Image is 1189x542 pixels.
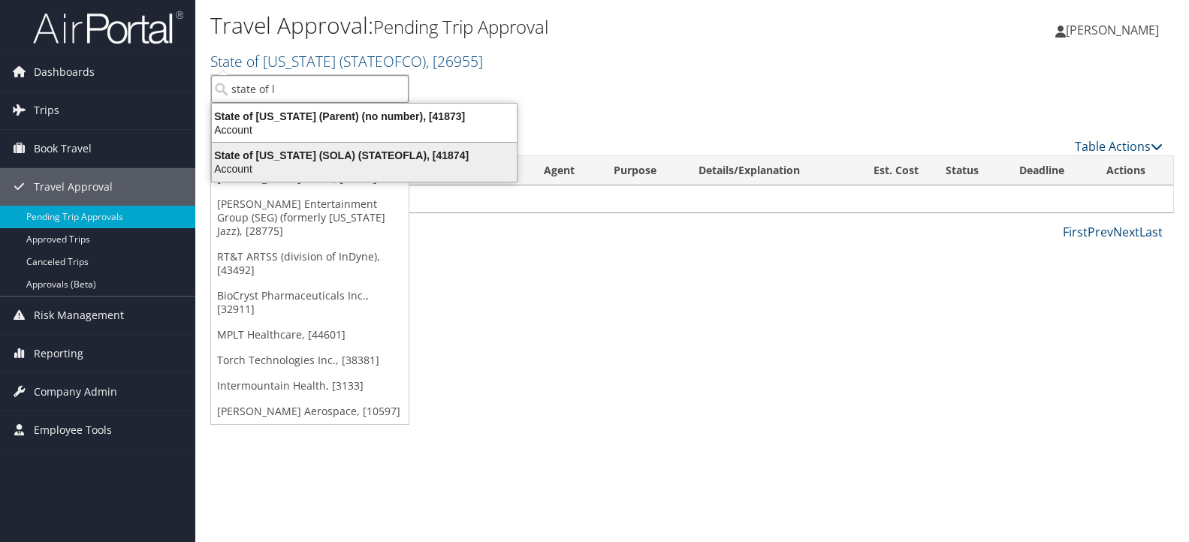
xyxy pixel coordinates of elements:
a: [PERSON_NAME] Entertainment Group (SEG) (formerly [US_STATE] Jazz), [28775] [211,191,409,244]
a: State of [US_STATE] [210,51,483,71]
span: Dashboards [34,53,95,91]
td: No travel approvals pending [211,185,1173,212]
span: ( STATEOFCO ) [339,51,426,71]
a: MPLT Healthcare, [44601] [211,322,409,348]
small: Pending Trip Approval [373,14,548,39]
a: Table Actions [1075,138,1163,155]
th: Details/Explanation [685,156,844,185]
th: Actions [1093,156,1173,185]
a: Last [1139,224,1163,240]
div: State of [US_STATE] (Parent) (no number), [41873] [203,110,526,123]
span: Employee Tools [34,411,112,449]
div: State of [US_STATE] (SOLA) (STATEOFLA), [41874] [203,149,526,162]
a: RT&T ARTSS (division of InDyne), [43492] [211,244,409,283]
a: BioCryst Pharmaceuticals Inc., [32911] [211,283,409,322]
th: Deadline: activate to sort column descending [1006,156,1094,185]
span: Risk Management [34,297,124,334]
th: Agent [530,156,600,185]
div: Account [203,123,526,137]
span: Reporting [34,335,83,372]
a: First [1063,224,1088,240]
input: Search Accounts [211,75,409,103]
span: Company Admin [34,373,117,411]
span: Trips [34,92,59,129]
span: [PERSON_NAME] [1066,22,1159,38]
a: [PERSON_NAME] Aerospace, [10597] [211,399,409,424]
span: , [ 26955 ] [426,51,483,71]
th: Est. Cost: activate to sort column ascending [845,156,933,185]
span: Book Travel [34,130,92,167]
p: Filter: [210,79,853,98]
img: airportal-logo.png [33,10,183,45]
a: Next [1113,224,1139,240]
h1: Travel Approval: [210,10,853,41]
th: Purpose [600,156,685,185]
th: Status: activate to sort column ascending [932,156,1005,185]
span: Travel Approval [34,168,113,206]
a: Torch Technologies Inc., [38381] [211,348,409,373]
a: Prev [1088,224,1113,240]
div: Account [203,162,526,176]
a: Intermountain Health, [3133] [211,373,409,399]
a: [PERSON_NAME] [1055,8,1174,53]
